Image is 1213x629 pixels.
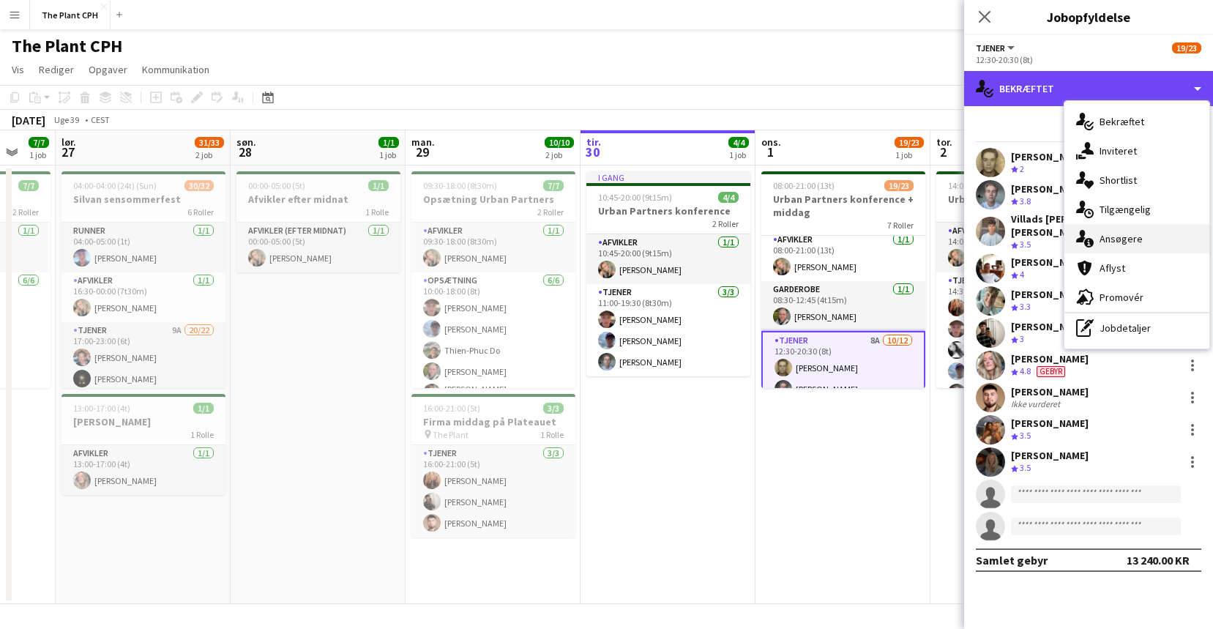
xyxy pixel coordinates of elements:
[537,206,564,217] span: 2 Roller
[598,192,672,203] span: 10:45-20:00 (9t15m)
[1011,212,1178,239] div: Villads [PERSON_NAME] [PERSON_NAME]
[1020,239,1031,250] span: 3.5
[718,192,739,203] span: 4/4
[190,429,214,440] span: 1 Rolle
[1100,232,1143,245] span: Ansøgere
[1011,150,1089,163] div: [PERSON_NAME]
[29,149,48,160] div: 1 job
[976,42,1005,53] span: Tjener
[545,149,573,160] div: 2 job
[61,415,225,428] h3: [PERSON_NAME]
[73,403,130,414] span: 13:00-17:00 (4t)
[1020,365,1031,376] span: 4.8
[759,144,781,160] span: 1
[586,234,750,284] app-card-role: Afvikler1/110:45-20:00 (9t15m)[PERSON_NAME]
[423,180,497,191] span: 09:30-18:00 (8t30m)
[543,403,564,414] span: 3/3
[895,137,924,148] span: 19/23
[1020,462,1031,473] span: 3.5
[61,171,225,388] app-job-card: 04:00-04:00 (24t) (Sun)30/32Silvan sensommerfest6 RollerRunner1/104:00-05:00 (1t)[PERSON_NAME]Afv...
[187,206,214,217] span: 6 Roller
[411,193,575,206] h3: Opsætning Urban Partners
[936,135,952,149] span: tor.
[12,35,122,57] h1: The Plant CPH
[368,180,389,191] span: 1/1
[234,144,256,160] span: 28
[1100,291,1143,304] span: Promovér
[761,171,925,388] div: 08:00-21:00 (13t)19/23Urban Partners konference + middag7 Roller[PERSON_NAME] Afvikler1/108:00-21...
[411,272,575,433] app-card-role: Opsætning6/610:00-18:00 (8t)[PERSON_NAME][PERSON_NAME]Thien-Phuc Do[PERSON_NAME][PERSON_NAME] [PE...
[936,171,1100,388] app-job-card: 14:00-20:30 (6t30m)18/18Urban Partners3 RollerAfvikler1/114:00-20:30 (6t30m)[PERSON_NAME]Tjener14...
[195,149,223,160] div: 2 job
[33,60,80,79] a: Rediger
[89,63,127,76] span: Opgaver
[936,193,1100,206] h3: Urban Partners
[586,171,750,183] div: I gang
[236,171,400,272] app-job-card: 00:00-05:00 (5t)1/1Afvikler efter midnat1 RolleAfvikler (efter midnat)1/100:00-05:00 (5t)[PERSON_...
[586,284,750,376] app-card-role: Tjener3/311:00-19:30 (8t30m)[PERSON_NAME][PERSON_NAME][PERSON_NAME]
[728,137,749,148] span: 4/4
[761,231,925,281] app-card-role: Afvikler1/108:00-21:00 (13t)[PERSON_NAME]
[1100,174,1137,187] span: Shortlist
[936,223,1100,272] app-card-role: Afvikler1/114:00-20:30 (6t30m)[PERSON_NAME]
[411,223,575,272] app-card-role: Afvikler1/109:30-18:00 (8t30m)[PERSON_NAME]
[773,180,835,191] span: 08:00-21:00 (13t)
[586,204,750,217] h3: Urban Partners konference
[887,220,914,231] span: 7 Roller
[73,180,157,191] span: 04:00-04:00 (24t) (Sun)
[934,144,952,160] span: 2
[1172,42,1201,53] span: 19/23
[12,63,24,76] span: Vis
[378,137,399,148] span: 1/1
[586,171,750,376] div: I gang10:45-20:00 (9t15m)4/4Urban Partners konference2 RollerAfvikler1/110:45-20:00 (9t15m)[PERSO...
[411,135,435,149] span: man.
[18,180,39,191] span: 7/7
[236,135,256,149] span: søn.
[761,281,925,331] app-card-role: Garderobe1/108:30-12:45 (4t15m)[PERSON_NAME]
[1020,333,1024,344] span: 3
[1037,366,1065,377] span: Gebyr
[976,54,1201,65] div: 12:30-20:30 (8t)
[1020,301,1031,312] span: 3.3
[6,60,30,79] a: Vis
[729,149,748,160] div: 1 job
[195,137,224,148] span: 31/33
[248,180,305,191] span: 00:00-05:00 (5t)
[61,223,225,272] app-card-role: Runner1/104:00-05:00 (1t)[PERSON_NAME]
[964,7,1213,26] h3: Jobopfyldelse
[761,331,925,626] app-card-role: Tjener8A10/1212:30-20:30 (8t)[PERSON_NAME][PERSON_NAME]
[142,63,209,76] span: Kommunikation
[365,206,389,217] span: 1 Rolle
[184,180,214,191] span: 30/32
[895,149,923,160] div: 1 job
[1100,261,1125,275] span: Aflyst
[61,394,225,495] app-job-card: 13:00-17:00 (4t)1/1[PERSON_NAME]1 RolleAfvikler1/113:00-17:00 (4t)[PERSON_NAME]
[433,429,469,440] span: The Plant
[1011,417,1089,430] div: [PERSON_NAME]
[1011,320,1089,333] div: [PERSON_NAME]
[379,149,398,160] div: 1 job
[423,403,480,414] span: 16:00-21:00 (5t)
[61,272,225,322] app-card-role: Afvikler1/116:30-00:00 (7t30m)[PERSON_NAME]
[236,193,400,206] h3: Afvikler efter midnat
[761,193,925,219] h3: Urban Partners konference + middag
[1020,163,1024,174] span: 2
[1020,269,1024,280] span: 4
[1011,398,1063,409] div: Ikke vurderet
[540,429,564,440] span: 1 Rolle
[59,144,76,160] span: 27
[411,394,575,537] app-job-card: 16:00-21:00 (5t)3/3Firma middag på Plateauet The Plant1 RolleTjener3/316:00-21:00 (5t)[PERSON_NAM...
[1100,144,1137,157] span: Inviteret
[964,71,1213,106] div: Bekræftet
[193,403,214,414] span: 1/1
[712,218,739,229] span: 2 Roller
[1034,365,1068,378] div: Teamet har forskellige gebyrer end i rollen
[411,171,575,388] app-job-card: 09:30-18:00 (8t30m)7/7Opsætning Urban Partners2 RollerAfvikler1/109:30-18:00 (8t30m)[PERSON_NAME]...
[29,137,49,148] span: 7/7
[236,223,400,272] app-card-role: Afvikler (efter midnat)1/100:00-05:00 (5t)[PERSON_NAME]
